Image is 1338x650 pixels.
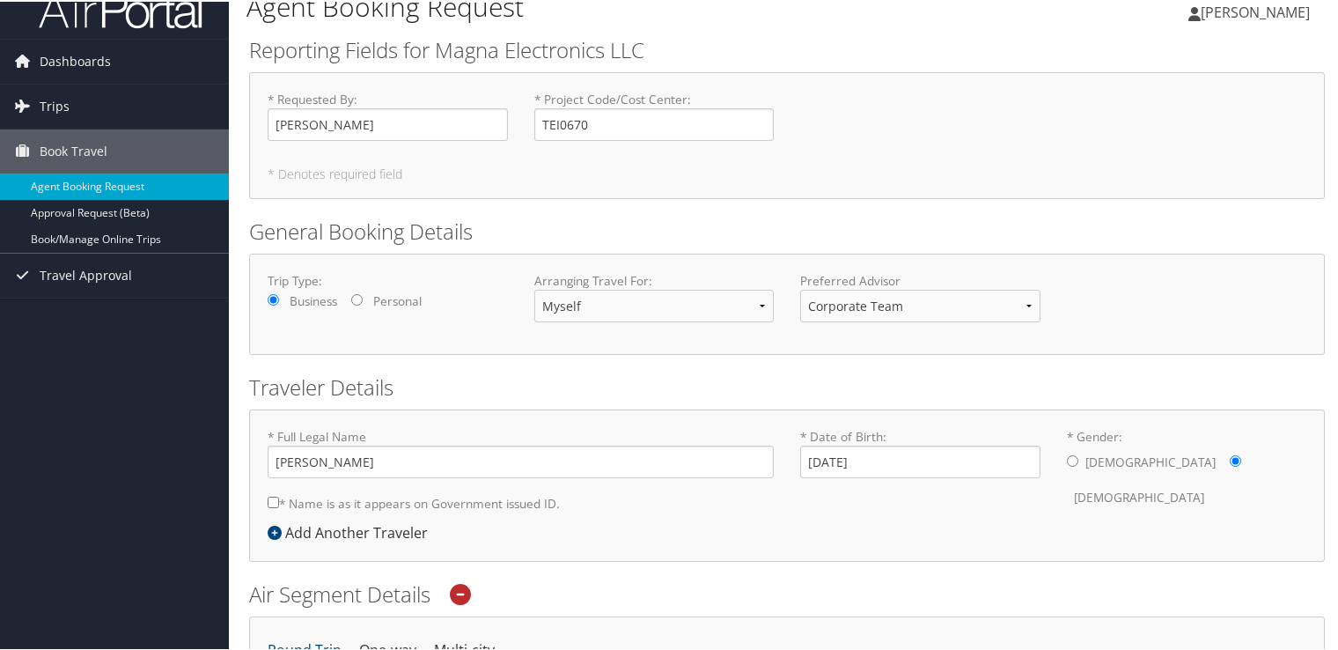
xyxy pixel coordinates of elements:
h2: General Booking Details [249,215,1325,245]
span: Dashboards [40,38,111,82]
input: * Full Legal Name [268,444,774,476]
span: Book Travel [40,128,107,172]
label: Trip Type: [268,270,508,288]
input: * Date of Birth: [800,444,1040,476]
h5: * Denotes required field [268,166,1306,179]
label: [DEMOGRAPHIC_DATA] [1074,479,1204,513]
label: Business [290,291,337,308]
h2: Air Segment Details [249,578,1325,608]
label: * Requested By : [268,89,508,139]
label: * Full Legal Name [268,426,774,476]
span: Travel Approval [40,252,132,296]
label: [DEMOGRAPHIC_DATA] [1085,444,1216,477]
label: Personal [373,291,422,308]
label: Preferred Advisor [800,270,1040,288]
input: * Project Code/Cost Center: [534,107,775,139]
label: * Name is as it appears on Government issued ID. [268,485,560,518]
label: * Project Code/Cost Center : [534,89,775,139]
label: Arranging Travel For: [534,270,775,288]
label: * Date of Birth: [800,426,1040,476]
span: Trips [40,83,70,127]
input: * Gender:[DEMOGRAPHIC_DATA][DEMOGRAPHIC_DATA] [1230,454,1241,465]
input: * Name is as it appears on Government issued ID. [268,495,279,506]
label: * Gender: [1067,426,1307,513]
h2: Traveler Details [249,371,1325,401]
span: [PERSON_NAME] [1201,1,1310,20]
div: Add Another Traveler [268,521,437,542]
input: * Gender:[DEMOGRAPHIC_DATA][DEMOGRAPHIC_DATA] [1067,454,1078,465]
h2: Reporting Fields for Magna Electronics LLC [249,33,1325,63]
input: * Requested By: [268,107,508,139]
